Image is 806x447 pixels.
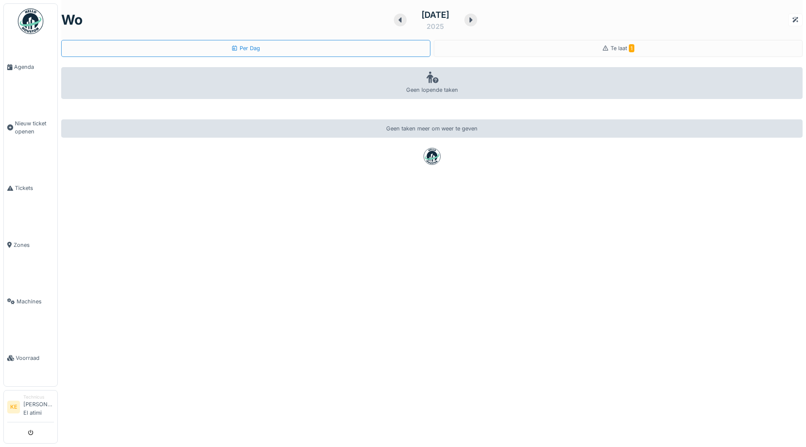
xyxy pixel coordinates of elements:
[61,119,803,138] div: Geen taken meer om weer te geven
[4,330,57,386] a: Voorraad
[14,241,54,249] span: Zones
[4,217,57,273] a: Zones
[427,21,444,31] div: 2025
[629,44,634,52] span: 1
[4,95,57,160] a: Nieuw ticket openen
[4,160,57,217] a: Tickets
[4,273,57,330] a: Machines
[14,63,54,71] span: Agenda
[61,67,803,99] div: Geen lopende taken
[231,44,260,52] div: Per Dag
[18,8,43,34] img: Badge_color-CXgf-gQk.svg
[23,394,54,400] div: Technicus
[23,394,54,420] li: [PERSON_NAME] El atimi
[4,39,57,95] a: Agenda
[7,401,20,413] li: KE
[15,119,54,136] span: Nieuw ticket openen
[15,184,54,192] span: Tickets
[421,8,449,21] div: [DATE]
[7,394,54,422] a: KE Technicus[PERSON_NAME] El atimi
[61,12,83,28] h1: wo
[16,354,54,362] span: Voorraad
[424,148,441,165] img: badge-BVDL4wpA.svg
[611,45,634,51] span: Te laat
[17,297,54,306] span: Machines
